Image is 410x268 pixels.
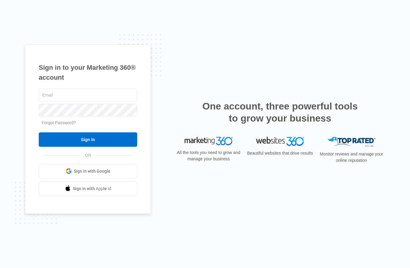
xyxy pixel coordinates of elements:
img: Marketing 360 [185,137,233,145]
input: Email [39,89,137,101]
span: OR [81,152,95,159]
p: Monitor reviews and manage your online reputation [318,151,385,164]
a: Sign in with Google [39,164,137,178]
span: Sign in with Google [74,168,110,174]
img: Top Rated Local [327,137,375,147]
h1: Sign in to your Marketing 360® account [39,63,137,82]
a: Forgot Password? [42,120,76,125]
span: Sign in with Apple Id [73,186,111,192]
h2: One account, three powerful tools to grow your business [200,100,360,124]
img: Websites 360 [256,137,304,146]
a: Sign in with Apple Id [39,181,137,196]
input: Sign In [39,132,137,147]
p: All the tools you need to grow and manage your business [175,149,242,162]
p: Beautiful websites that drive results [246,150,314,156]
